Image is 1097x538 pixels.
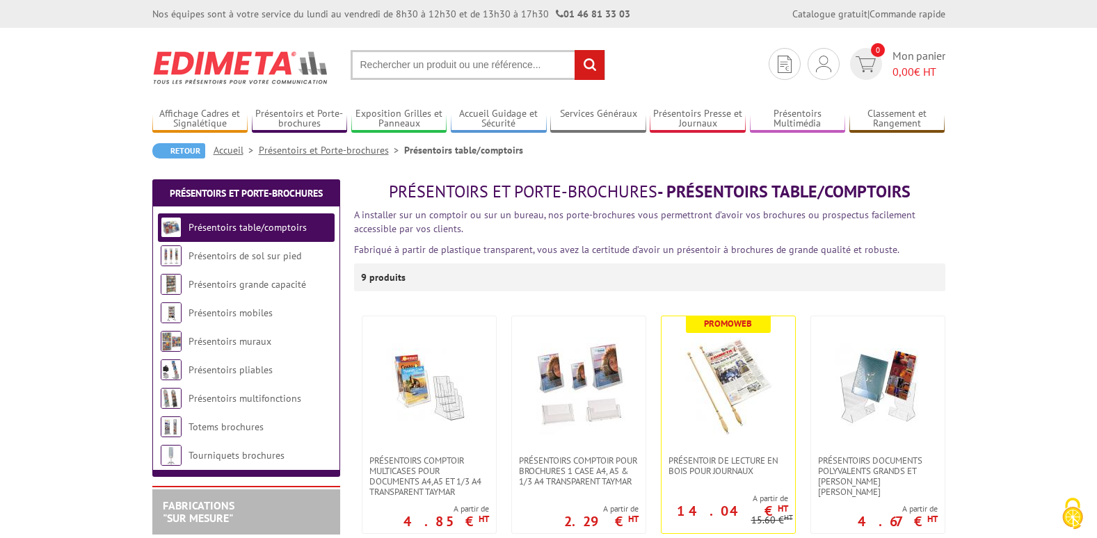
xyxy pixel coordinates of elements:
[858,517,938,525] p: 4.67 €
[479,513,489,525] sup: HT
[870,8,945,20] a: Commande rapide
[189,278,306,291] a: Présentoirs grande capacité
[161,416,182,437] img: Totems brochures
[354,183,945,201] h1: - Présentoirs table/comptoirs
[214,144,259,156] a: Accueil
[829,337,927,434] img: Présentoirs Documents Polyvalents Grands et Petits Modèles
[871,43,885,57] span: 0
[519,455,639,487] span: PRÉSENTOIRS COMPTOIR POUR BROCHURES 1 CASE A4, A5 & 1/3 A4 TRANSPARENT taymar
[704,318,752,329] b: Promoweb
[662,493,788,504] span: A partir de
[556,8,630,20] strong: 01 46 81 33 03
[161,217,182,238] img: Présentoirs table/comptoirs
[361,263,413,291] p: 9 produits
[152,42,330,93] img: Edimeta
[152,7,630,21] div: Nos équipes sont à votre service du lundi au vendredi de 8h30 à 12h30 et de 13h30 à 17h30
[668,455,788,476] span: Présentoir de lecture en bois pour journaux
[530,337,627,434] img: PRÉSENTOIRS COMPTOIR POUR BROCHURES 1 CASE A4, A5 & 1/3 A4 TRANSPARENT taymar
[161,359,182,380] img: Présentoirs pliables
[1048,491,1097,538] button: Cookies (fenêtre modale)
[818,455,938,497] span: Présentoirs Documents Polyvalents Grands et [PERSON_NAME] [PERSON_NAME]
[259,144,404,156] a: Présentoirs et Porte-brochures
[680,337,777,434] img: Présentoir de lecture en bois pour journaux
[564,503,639,514] span: A partir de
[892,65,914,79] span: 0,00
[152,143,205,158] a: Retour
[550,108,646,131] a: Services Généraux
[161,274,182,295] img: Présentoirs grande capacité
[564,517,639,525] p: 2.29 €
[362,455,496,497] a: Présentoirs comptoir multicases POUR DOCUMENTS A4,A5 ET 1/3 A4 TRANSPARENT TAYMAR
[354,209,915,235] font: A installer sur un comptoir ou sur un bureau, nos porte-brochures vous permettront d’avoir vos br...
[750,108,846,131] a: Présentoirs Multimédia
[847,48,945,80] a: devis rapide 0 Mon panier 0,00€ HT
[778,56,792,73] img: devis rapide
[161,331,182,352] img: Présentoirs muraux
[389,181,657,202] span: Présentoirs et Porte-brochures
[189,307,273,319] a: Présentoirs mobiles
[404,143,523,157] li: Présentoirs table/comptoirs
[189,335,271,348] a: Présentoirs muraux
[189,221,307,234] a: Présentoirs table/comptoirs
[849,108,945,131] a: Classement et Rangement
[784,512,793,522] sup: HT
[927,513,938,525] sup: HT
[170,187,323,199] a: Présentoirs et Porte-brochures
[161,445,182,466] img: Tourniquets brochures
[650,108,746,131] a: Présentoirs Presse et Journaux
[751,515,793,525] p: 15.60 €
[189,250,301,262] a: Présentoirs de sol sur pied
[369,455,489,497] span: Présentoirs comptoir multicases POUR DOCUMENTS A4,A5 ET 1/3 A4 TRANSPARENT TAYMAR
[575,50,604,80] input: rechercher
[451,108,547,131] a: Accueil Guidage et Sécurité
[152,108,248,131] a: Affichage Cadres et Signalétique
[163,498,234,525] a: FABRICATIONS"Sur Mesure"
[1055,496,1090,531] img: Cookies (fenêtre modale)
[351,50,605,80] input: Rechercher un produit ou une référence...
[662,455,795,476] a: Présentoir de lecture en bois pour journaux
[792,8,867,20] a: Catalogue gratuit
[778,503,788,514] sup: HT
[189,449,285,462] a: Tourniquets brochures
[351,108,447,131] a: Exposition Grilles et Panneaux
[856,56,876,72] img: devis rapide
[811,455,945,497] a: Présentoirs Documents Polyvalents Grands et [PERSON_NAME] [PERSON_NAME]
[677,507,788,515] p: 14.04 €
[403,503,489,514] span: A partir de
[381,337,478,434] img: Présentoirs comptoir multicases POUR DOCUMENTS A4,A5 ET 1/3 A4 TRANSPARENT TAYMAR
[189,392,301,405] a: Présentoirs multifonctions
[628,513,639,525] sup: HT
[512,455,646,487] a: PRÉSENTOIRS COMPTOIR POUR BROCHURES 1 CASE A4, A5 & 1/3 A4 TRANSPARENT taymar
[792,7,945,21] div: |
[892,64,945,80] span: € HT
[161,245,182,266] img: Présentoirs de sol sur pied
[354,243,899,256] font: Fabriqué à partir de plastique transparent, vous avez la certitude d’avoir un présentoir à brochu...
[816,56,831,72] img: devis rapide
[189,364,273,376] a: Présentoirs pliables
[858,503,938,514] span: A partir de
[189,421,264,433] a: Totems brochures
[252,108,348,131] a: Présentoirs et Porte-brochures
[403,517,489,525] p: 4.85 €
[892,48,945,80] span: Mon panier
[161,302,182,323] img: Présentoirs mobiles
[161,388,182,409] img: Présentoirs multifonctions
